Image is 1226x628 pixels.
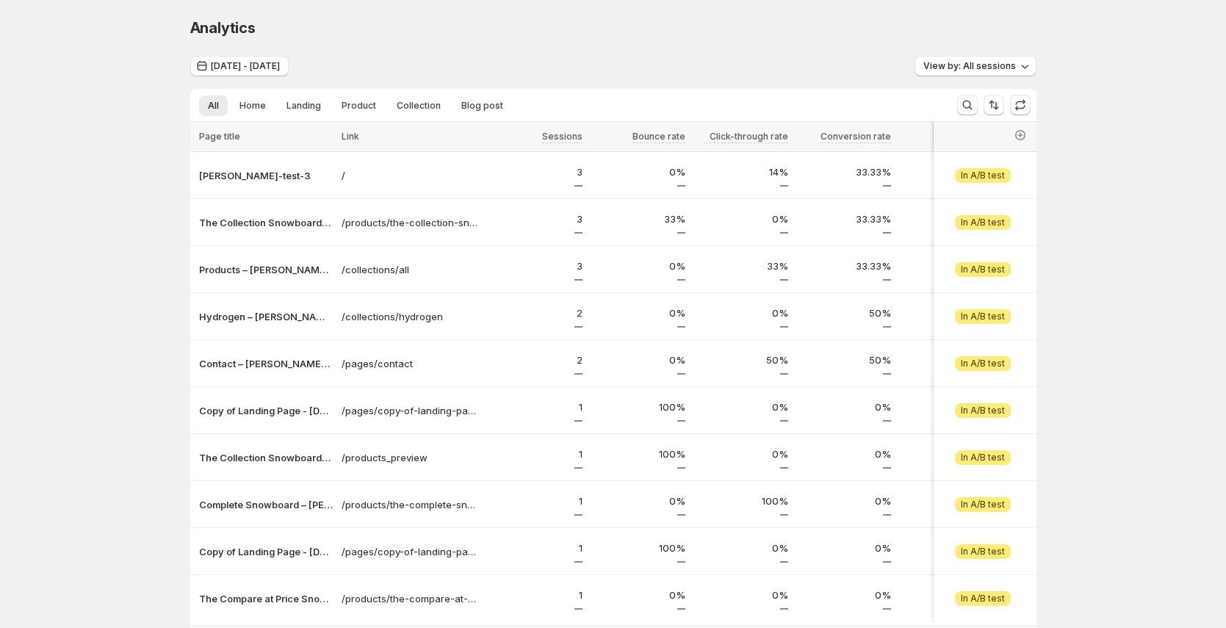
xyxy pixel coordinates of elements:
[900,259,994,273] p: 3
[915,56,1036,76] button: View by: All sessions
[961,170,1005,181] span: In A/B test
[797,494,891,508] p: 0%
[591,588,685,602] p: 0%
[461,100,503,112] span: Blog post
[797,306,891,320] p: 50%
[797,259,891,273] p: 33.33%
[342,100,376,112] span: Product
[694,588,788,602] p: 0%
[591,306,685,320] p: 0%
[694,353,788,367] p: 50%
[199,215,333,230] button: The Collection Snowboard: Liquid – [PERSON_NAME]-test-3
[488,588,583,602] p: 1
[694,494,788,508] p: 100%
[342,215,480,230] a: /products/the-collection-snowboard-liquid
[797,212,891,226] p: 33.33%
[199,403,333,418] button: Copy of Landing Page - [DATE] 15:47:36 – [PERSON_NAME]-test-3
[286,100,321,112] span: Landing
[488,400,583,414] p: 1
[199,450,333,465] button: The Collection Snowboard: Liquid – [PERSON_NAME]-test-3
[961,546,1005,557] span: In A/B test
[797,447,891,461] p: 0%
[591,212,685,226] p: 33%
[199,497,333,512] button: Complete Snowboard – [PERSON_NAME]-test-3
[900,541,994,555] p: 1
[488,541,583,555] p: 1
[961,499,1005,510] span: In A/B test
[342,544,480,559] a: /pages/copy-of-landing-page-jun-5-15-47-41
[957,95,978,115] button: Search and filter results
[488,165,583,179] p: 3
[797,541,891,555] p: 0%
[923,60,1016,72] span: View by: All sessions
[397,100,441,112] span: Collection
[984,95,1004,115] button: Sort the results
[694,306,788,320] p: 0%
[199,262,333,277] p: Products – [PERSON_NAME]-test-3
[239,100,266,112] span: Home
[591,259,685,273] p: 0%
[342,309,480,324] a: /collections/hydrogen
[190,56,289,76] button: [DATE] - [DATE]
[542,131,583,142] span: Sessions
[961,452,1005,463] span: In A/B test
[961,264,1005,275] span: In A/B test
[694,212,788,226] p: 0%
[694,400,788,414] p: 0%
[797,165,891,179] p: 33.33%
[199,544,333,559] button: Copy of Landing Page - [DATE] 15:47:36 – [PERSON_NAME]-test-3
[199,168,333,183] button: [PERSON_NAME]-test-3
[900,212,994,226] p: 3
[900,353,994,367] p: 2
[488,494,583,508] p: 1
[342,591,480,606] a: /products/the-compare-at-price-snowboard
[190,19,256,37] span: Analytics
[694,447,788,461] p: 0%
[208,100,219,112] span: All
[342,450,480,465] a: /products_preview
[342,497,480,512] a: /products/the-complete-snowboard
[342,168,480,183] a: /
[591,165,685,179] p: 0%
[900,494,994,508] p: 1
[342,403,480,418] a: /pages/copy-of-landing-page-jun-5-15-47-37
[797,353,891,367] p: 50%
[591,494,685,508] p: 0%
[199,131,240,142] span: Page title
[591,400,685,414] p: 100%
[961,217,1005,228] span: In A/B test
[342,262,480,277] a: /collections/all
[342,356,480,371] a: /pages/contact
[199,356,333,371] button: Contact – [PERSON_NAME]-test-3
[900,447,994,461] p: 1
[488,447,583,461] p: 1
[900,306,994,320] p: 2
[199,591,333,606] button: The Compare at Price Snowboard – [PERSON_NAME]-test-3
[694,165,788,179] p: 14%
[797,588,891,602] p: 0%
[211,60,280,72] span: [DATE] - [DATE]
[961,358,1005,369] span: In A/B test
[710,131,788,142] span: Click-through rate
[591,353,685,367] p: 0%
[488,306,583,320] p: 2
[694,541,788,555] p: 0%
[591,541,685,555] p: 100%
